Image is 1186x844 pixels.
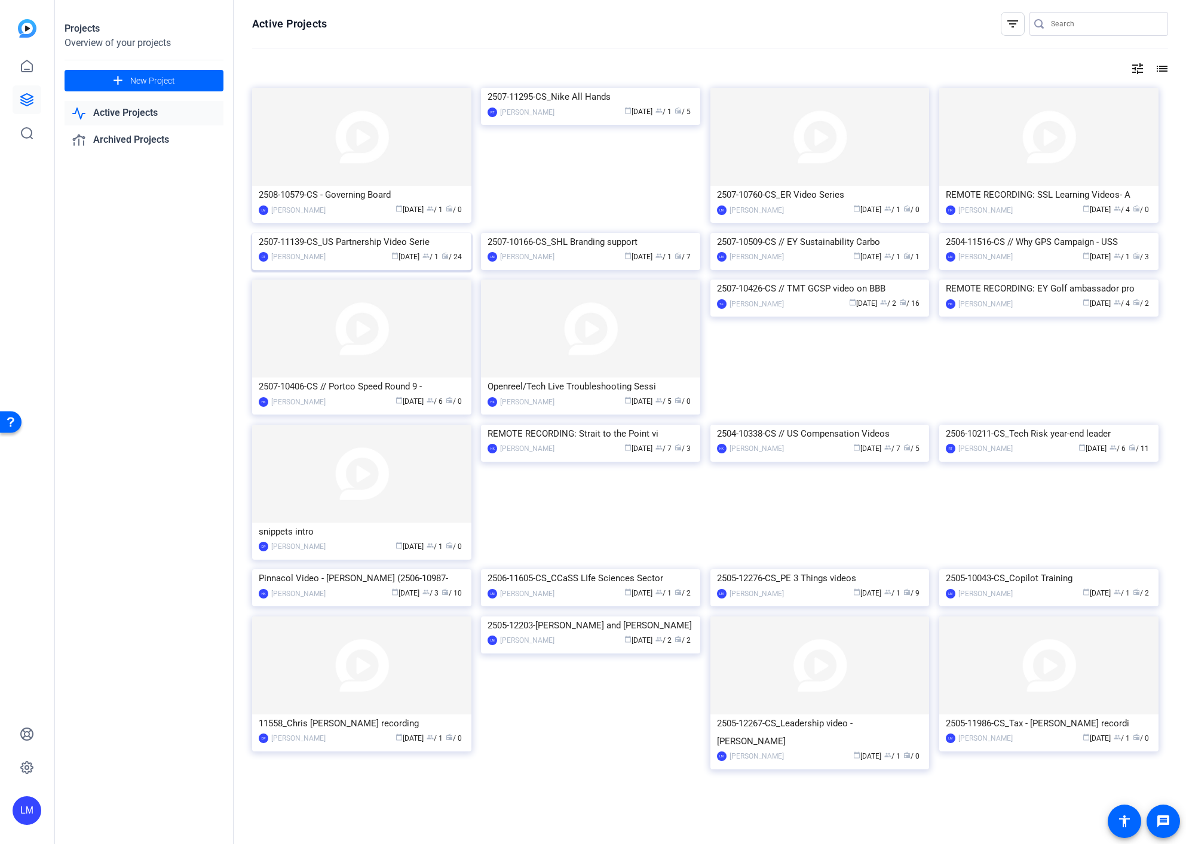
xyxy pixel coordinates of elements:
[65,128,223,152] a: Archived Projects
[500,588,554,600] div: [PERSON_NAME]
[1133,205,1140,212] span: radio
[675,397,682,404] span: radio
[903,444,920,453] span: / 5
[717,280,923,297] div: 2507-10426-CS // TMT GCSP video on BBB
[488,444,497,453] div: HK
[853,252,860,259] span: calendar_today
[903,252,911,259] span: radio
[899,299,906,306] span: radio
[1133,734,1149,742] span: / 0
[446,205,462,214] span: / 0
[884,205,900,214] span: / 1
[655,636,672,644] span: / 2
[1083,205,1111,214] span: [DATE]
[259,397,268,407] div: HK
[1133,733,1140,741] span: radio
[396,205,424,214] span: [DATE]
[675,589,691,597] span: / 2
[884,205,891,212] span: group
[946,444,955,453] div: RT
[271,541,326,553] div: [PERSON_NAME]
[65,70,223,91] button: New Project
[884,589,900,597] span: / 1
[884,444,900,453] span: / 7
[717,233,923,251] div: 2507-10509-CS // EY Sustainability Carbo
[853,751,860,759] span: calendar_today
[946,205,955,215] div: HK
[427,205,443,214] span: / 1
[1156,814,1170,828] mat-icon: message
[853,589,881,597] span: [DATE]
[958,298,1013,310] div: [PERSON_NAME]
[422,588,430,596] span: group
[130,75,175,87] span: New Project
[1083,589,1111,597] span: [DATE]
[271,204,326,216] div: [PERSON_NAME]
[446,734,462,742] span: / 0
[849,299,877,308] span: [DATE]
[1129,444,1149,453] span: / 11
[1114,588,1121,596] span: group
[717,425,923,443] div: 2504-10338-CS // US Compensation Videos
[488,569,694,587] div: 2506-11605-CS_CCaSS LIfe Sciences Sector
[427,397,443,406] span: / 6
[1154,62,1168,76] mat-icon: list
[391,253,419,261] span: [DATE]
[396,733,403,741] span: calendar_today
[111,73,125,88] mat-icon: add
[655,397,663,404] span: group
[488,589,497,599] div: LM
[1083,588,1090,596] span: calendar_today
[880,299,887,306] span: group
[427,205,434,212] span: group
[13,796,41,825] div: LM
[488,616,694,634] div: 2505-12203-[PERSON_NAME] and [PERSON_NAME]
[853,205,881,214] span: [DATE]
[259,542,268,551] div: DP
[65,22,223,36] div: Projects
[18,19,36,38] img: blue-gradient.svg
[259,714,465,732] div: 11558_Chris [PERSON_NAME] recording
[730,204,784,216] div: [PERSON_NAME]
[675,107,682,114] span: radio
[624,444,652,453] span: [DATE]
[675,444,682,451] span: radio
[427,734,443,742] span: / 1
[271,732,326,744] div: [PERSON_NAME]
[427,542,434,549] span: group
[259,523,465,541] div: snippets intro
[903,752,920,760] span: / 0
[391,588,399,596] span: calendar_today
[1133,588,1140,596] span: radio
[442,253,462,261] span: / 24
[1133,299,1140,306] span: radio
[271,396,326,408] div: [PERSON_NAME]
[1114,205,1121,212] span: group
[1078,444,1086,451] span: calendar_today
[1114,733,1121,741] span: group
[958,443,1013,455] div: [PERSON_NAME]
[488,378,694,395] div: Openreel/Tech Live Troubleshooting Sessi
[853,205,860,212] span: calendar_today
[259,252,268,262] div: RT
[1083,299,1111,308] span: [DATE]
[853,752,881,760] span: [DATE]
[624,107,632,114] span: calendar_today
[946,186,1152,204] div: REMOTE RECORDING: SSL Learning Videos- A
[853,444,860,451] span: calendar_today
[717,589,727,599] div: LM
[396,542,403,549] span: calendar_today
[946,425,1152,443] div: 2506-10211-CS_Tech Risk year-end leader
[655,444,663,451] span: group
[427,542,443,551] span: / 1
[624,108,652,116] span: [DATE]
[442,252,449,259] span: radio
[624,588,632,596] span: calendar_today
[396,397,403,404] span: calendar_today
[446,542,453,549] span: radio
[1114,205,1130,214] span: / 4
[946,280,1152,297] div: REMOTE RECORDING: EY Golf ambassador pro
[1083,299,1090,306] span: calendar_today
[488,88,694,106] div: 2507-11295-CS_Nike All Hands
[624,636,652,644] span: [DATE]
